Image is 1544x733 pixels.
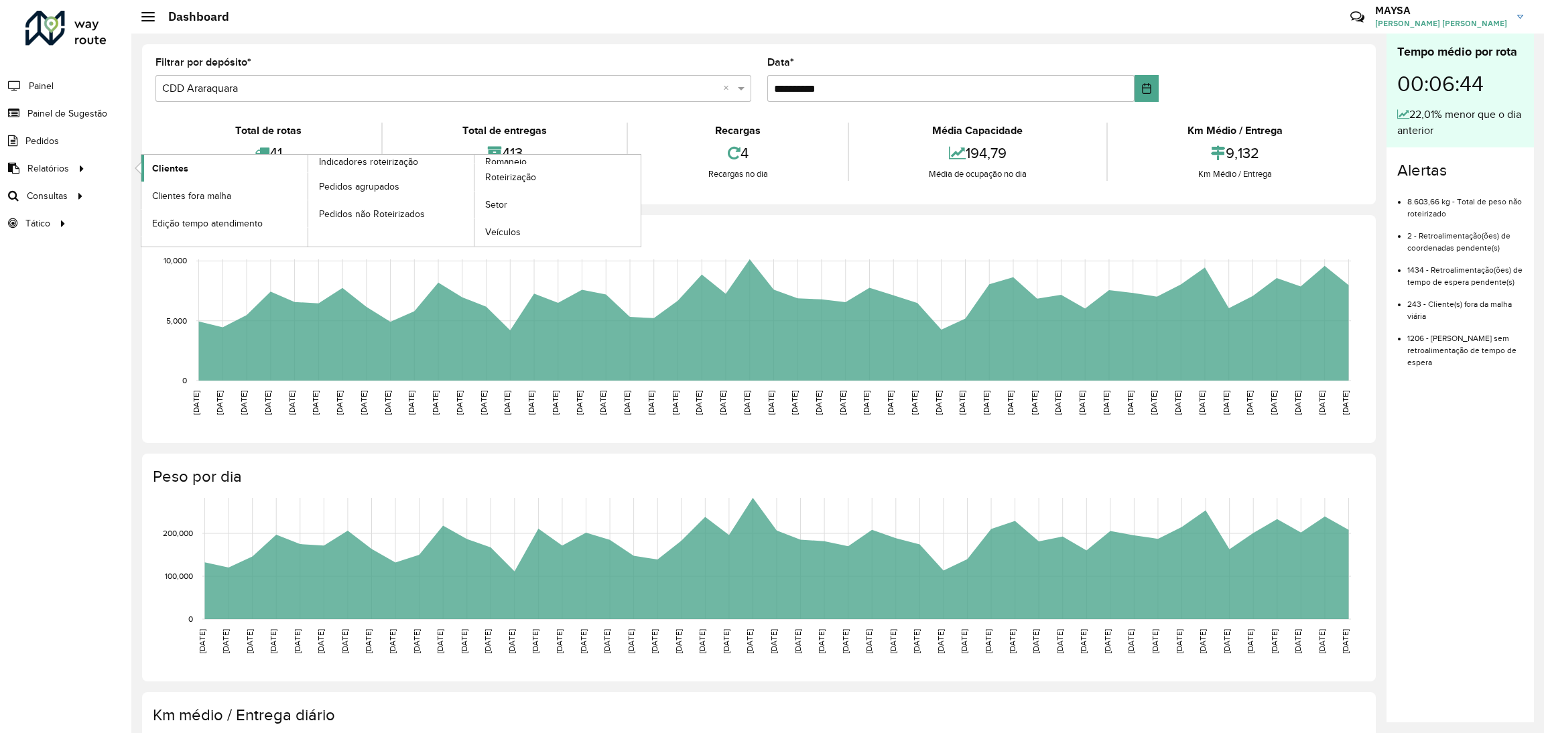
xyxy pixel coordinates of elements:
[1198,391,1206,415] text: [DATE]
[1078,391,1086,415] text: [DATE]
[1341,391,1350,415] text: [DATE]
[1008,629,1017,653] text: [DATE]
[485,170,536,184] span: Roteirização
[718,391,727,415] text: [DATE]
[269,629,277,653] text: [DATE]
[817,629,826,653] text: [DATE]
[1245,391,1254,415] text: [DATE]
[698,629,706,653] text: [DATE]
[1053,391,1062,415] text: [DATE]
[886,391,895,415] text: [DATE]
[308,173,474,200] a: Pedidos agrupados
[182,376,187,385] text: 0
[745,629,754,653] text: [DATE]
[910,391,919,415] text: [DATE]
[960,629,968,653] text: [DATE]
[485,198,507,212] span: Setor
[1375,17,1507,29] span: [PERSON_NAME] [PERSON_NAME]
[474,219,641,246] a: Veículos
[1397,107,1523,139] div: 22,01% menor que o dia anterior
[579,629,588,653] text: [DATE]
[483,629,492,653] text: [DATE]
[364,629,373,653] text: [DATE]
[386,123,623,139] div: Total de entregas
[166,316,187,325] text: 5,000
[1293,391,1302,415] text: [DATE]
[1317,629,1326,653] text: [DATE]
[221,629,230,653] text: [DATE]
[153,706,1362,725] h4: Km médio / Entrega diário
[1030,391,1039,415] text: [DATE]
[412,629,421,653] text: [DATE]
[1269,391,1278,415] text: [DATE]
[153,467,1362,486] h4: Peso por dia
[551,391,560,415] text: [DATE]
[627,629,635,653] text: [DATE]
[1135,75,1158,102] button: Choose Date
[722,629,730,653] text: [DATE]
[1407,288,1523,322] li: 243 - Cliente(s) fora da malha viária
[340,629,349,653] text: [DATE]
[293,629,302,653] text: [DATE]
[1246,629,1254,653] text: [DATE]
[386,139,623,168] div: 413
[1407,220,1523,254] li: 2 - Retroalimentação(ões) de coordenadas pendente(s)
[436,629,444,653] text: [DATE]
[474,192,641,218] a: Setor
[316,629,325,653] text: [DATE]
[287,391,296,415] text: [DATE]
[1055,629,1064,653] text: [DATE]
[164,257,187,265] text: 10,000
[319,155,418,169] span: Indicadores roteirização
[631,123,844,139] div: Recargas
[311,391,320,415] text: [DATE]
[1111,139,1359,168] div: 9,132
[602,629,611,653] text: [DATE]
[1111,123,1359,139] div: Km Médio / Entrega
[852,123,1103,139] div: Média Capacidade
[650,629,659,653] text: [DATE]
[912,629,921,653] text: [DATE]
[1341,629,1350,653] text: [DATE]
[1127,629,1135,653] text: [DATE]
[1270,629,1279,653] text: [DATE]
[319,180,399,194] span: Pedidos agrupados
[155,9,229,24] h2: Dashboard
[263,391,272,415] text: [DATE]
[141,182,308,209] a: Clientes fora malha
[934,391,943,415] text: [DATE]
[1126,391,1135,415] text: [DATE]
[485,225,521,239] span: Veículos
[27,161,69,176] span: Relatórios
[245,629,254,653] text: [DATE]
[319,207,425,221] span: Pedidos não Roteirizados
[864,629,873,653] text: [DATE]
[1151,629,1159,653] text: [DATE]
[1173,391,1182,415] text: [DATE]
[27,107,107,121] span: Painel de Sugestão
[165,572,193,580] text: 100,000
[631,168,844,181] div: Recargas no dia
[631,139,844,168] div: 4
[598,391,607,415] text: [DATE]
[455,391,464,415] text: [DATE]
[159,139,378,168] div: 41
[152,189,231,203] span: Clientes fora malha
[1103,629,1112,653] text: [DATE]
[141,155,308,182] a: Clientes
[460,629,468,653] text: [DATE]
[159,123,378,139] div: Total de rotas
[838,391,847,415] text: [DATE]
[647,391,655,415] text: [DATE]
[767,391,775,415] text: [DATE]
[1407,322,1523,369] li: 1206 - [PERSON_NAME] sem retroalimentação de tempo de espera
[1343,3,1372,31] a: Contato Rápido
[862,391,871,415] text: [DATE]
[852,139,1103,168] div: 194,79
[790,391,799,415] text: [DATE]
[723,80,734,96] span: Clear all
[767,54,794,70] label: Data
[27,189,68,203] span: Consultas
[335,391,344,415] text: [DATE]
[531,629,539,653] text: [DATE]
